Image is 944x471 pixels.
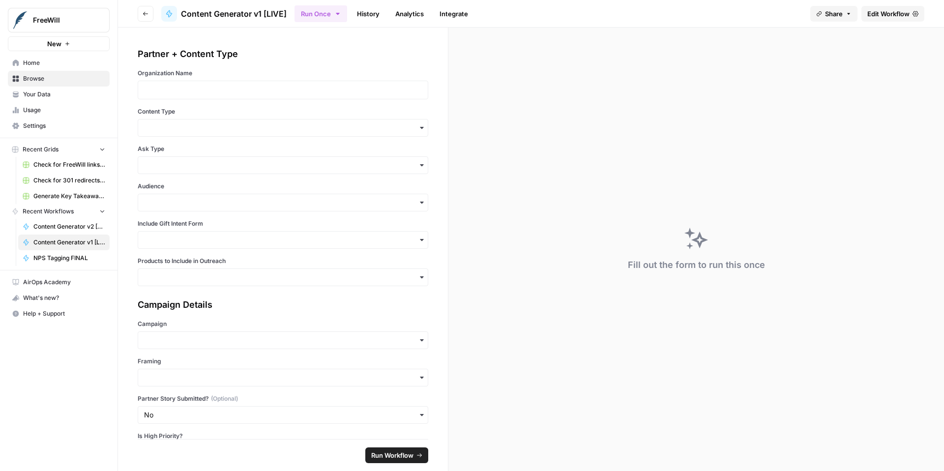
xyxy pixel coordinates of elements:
a: Check for FreeWill links on partner's external website [18,157,110,173]
div: What's new? [8,291,109,305]
span: Help + Support [23,309,105,318]
div: Fill out the form to run this once [628,258,765,272]
a: Your Data [8,87,110,102]
button: Recent Grids [8,142,110,157]
a: Integrate [434,6,474,22]
span: Edit Workflow [867,9,910,19]
a: Usage [8,102,110,118]
a: NPS Tagging FINAL [18,250,110,266]
label: Framing [138,357,428,366]
label: Is High Priority? [138,432,428,441]
span: Recent Workflows [23,207,74,216]
input: No [144,410,422,420]
button: What's new? [8,290,110,306]
span: Recent Grids [23,145,59,154]
a: History [351,6,385,22]
label: Ask Type [138,145,428,153]
button: Run Once [295,5,347,22]
label: Organization Name [138,69,428,78]
label: Campaign [138,320,428,328]
span: Check for 301 redirects on page Grid [33,176,105,185]
button: Help + Support [8,306,110,322]
span: (Optional) [211,394,238,403]
img: FreeWill Logo [11,11,29,29]
a: Generate Key Takeaways from Webinar Transcripts [18,188,110,204]
label: Include Gift Intent Form [138,219,428,228]
span: Check for FreeWill links on partner's external website [33,160,105,169]
a: Content Generator v2 [DRAFT] [18,219,110,235]
button: Run Workflow [365,447,428,463]
label: Audience [138,182,428,191]
span: Content Generator v1 [LIVE] [33,238,105,247]
a: Edit Workflow [861,6,924,22]
a: Browse [8,71,110,87]
span: New [47,39,61,49]
label: Products to Include in Outreach [138,257,428,265]
button: Workspace: FreeWill [8,8,110,32]
button: New [8,36,110,51]
a: Analytics [389,6,430,22]
span: Settings [23,121,105,130]
a: Settings [8,118,110,134]
button: Share [810,6,857,22]
span: Content Generator v2 [DRAFT] [33,222,105,231]
a: Content Generator v1 [LIVE] [18,235,110,250]
div: Campaign Details [138,298,428,312]
span: Share [825,9,843,19]
div: Partner + Content Type [138,47,428,61]
span: Generate Key Takeaways from Webinar Transcripts [33,192,105,201]
a: AirOps Academy [8,274,110,290]
span: AirOps Academy [23,278,105,287]
span: Content Generator v1 [LIVE] [181,8,287,20]
span: Run Workflow [371,450,413,460]
span: NPS Tagging FINAL [33,254,105,263]
label: Content Type [138,107,428,116]
label: Partner Story Submitted? [138,394,428,403]
button: Recent Workflows [8,204,110,219]
a: Home [8,55,110,71]
span: Your Data [23,90,105,99]
span: FreeWill [33,15,92,25]
span: Home [23,59,105,67]
span: Browse [23,74,105,83]
span: Usage [23,106,105,115]
a: Content Generator v1 [LIVE] [161,6,287,22]
a: Check for 301 redirects on page Grid [18,173,110,188]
